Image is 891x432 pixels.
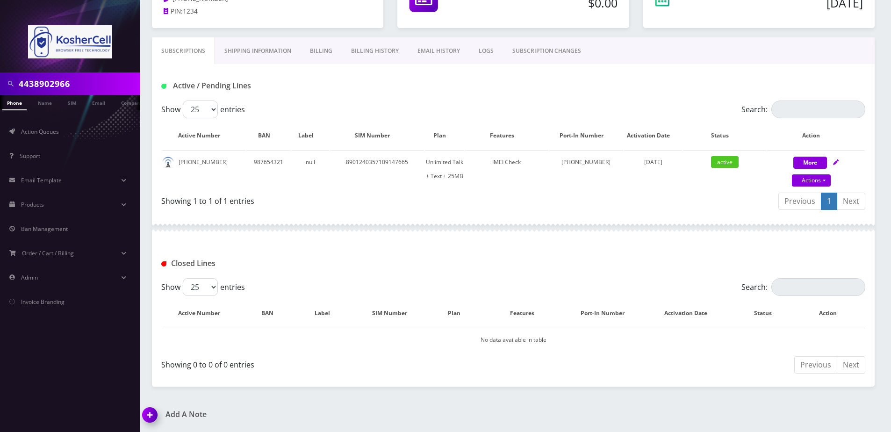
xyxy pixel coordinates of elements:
[162,328,864,352] td: No data available in table
[183,101,218,118] select: Showentries
[162,157,174,168] img: default.png
[771,101,865,118] input: Search:
[503,37,590,65] a: SUBSCRIPTION CHANGES
[161,192,506,207] div: Showing 1 to 1 of 1 entries
[152,37,215,65] a: Subscriptions
[164,7,183,16] a: PIN:
[342,37,408,65] a: Billing History
[549,150,624,188] td: [PHONE_NUMBER]
[767,122,864,149] th: Action: activate to sort column ascending
[63,95,81,109] a: SIM
[161,261,166,266] img: Closed Lines
[162,150,245,188] td: [PHONE_NUMBER]
[711,156,739,168] span: active
[21,274,38,281] span: Admin
[21,201,44,209] span: Products
[292,122,329,149] th: Label: activate to sort column ascending
[246,150,291,188] td: 987654321
[162,122,245,149] th: Active Number: activate to sort column ascending
[143,410,506,419] a: Add A Note
[683,122,766,149] th: Status: activate to sort column ascending
[485,300,568,327] th: Features: activate to sort column ascending
[837,193,865,210] a: Next
[161,84,166,89] img: Active / Pending Lines
[183,7,198,15] span: 1234
[21,176,62,184] span: Email Template
[624,122,682,149] th: Activation Date: activate to sort column ascending
[425,150,464,188] td: Unlimited Talk + Text + 25MB
[408,37,469,65] a: EMAIL HISTORY
[19,75,138,93] input: Search in Company
[330,150,424,188] td: 8901240357109147665
[21,298,65,306] span: Invoice Branding
[22,249,74,257] span: Order / Cart / Billing
[357,300,432,327] th: SIM Number: activate to sort column ascending
[161,101,245,118] label: Show entries
[821,193,837,210] a: 1
[116,95,148,109] a: Company
[161,355,506,370] div: Showing 0 to 0 of 0 entries
[793,157,827,169] button: More
[162,300,245,327] th: Active Number: activate to sort column descending
[794,356,837,374] a: Previous
[2,95,27,110] a: Phone
[161,259,387,268] h1: Closed Lines
[837,356,865,374] a: Next
[28,25,112,58] img: KosherCell
[644,158,662,166] span: [DATE]
[21,128,59,136] span: Action Queues
[469,37,503,65] a: LOGS
[778,193,821,210] a: Previous
[161,81,387,90] h1: Active / Pending Lines
[33,95,57,109] a: Name
[298,300,356,327] th: Label: activate to sort column ascending
[792,174,831,187] a: Actions
[425,122,464,149] th: Plan: activate to sort column ascending
[292,150,329,188] td: null
[549,122,624,149] th: Port-In Number: activate to sort column ascending
[741,101,865,118] label: Search:
[330,122,424,149] th: SIM Number: activate to sort column ascending
[183,278,218,296] select: Showentries
[736,300,800,327] th: Status: activate to sort column ascending
[569,300,645,327] th: Port-In Number: activate to sort column ascending
[741,278,865,296] label: Search:
[465,155,548,169] div: IMEI Check
[215,37,301,65] a: Shipping Information
[646,300,735,327] th: Activation Date: activate to sort column ascending
[433,300,484,327] th: Plan: activate to sort column ascending
[20,152,40,160] span: Support
[465,122,548,149] th: Features: activate to sort column ascending
[161,278,245,296] label: Show entries
[800,300,864,327] th: Action : activate to sort column ascending
[21,225,68,233] span: Ban Management
[301,37,342,65] a: Billing
[246,122,291,149] th: BAN: activate to sort column ascending
[771,278,865,296] input: Search:
[87,95,110,109] a: Email
[246,300,297,327] th: BAN: activate to sort column ascending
